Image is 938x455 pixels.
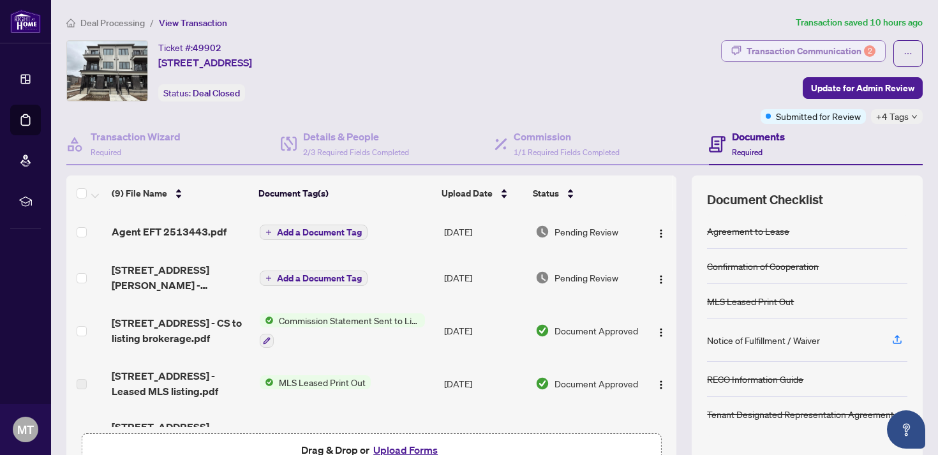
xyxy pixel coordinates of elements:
[651,221,671,242] button: Logo
[651,373,671,394] button: Logo
[732,147,763,157] span: Required
[112,186,167,200] span: (9) File Name
[535,324,549,338] img: Document Status
[303,129,409,144] h4: Details & People
[533,186,559,200] span: Status
[439,252,530,303] td: [DATE]
[747,41,875,61] div: Transaction Communication
[732,129,785,144] h4: Documents
[887,410,925,449] button: Open asap
[555,324,638,338] span: Document Approved
[112,224,227,239] span: Agent EFT 2513443.pdf
[535,225,549,239] img: Document Status
[193,87,240,99] span: Deal Closed
[656,327,666,338] img: Logo
[260,375,371,389] button: Status IconMLS Leased Print Out
[158,84,245,101] div: Status:
[80,17,145,29] span: Deal Processing
[277,274,362,283] span: Add a Document Tag
[303,147,409,157] span: 2/3 Required Fields Completed
[439,303,530,358] td: [DATE]
[707,372,803,386] div: RECO Information Guide
[112,262,249,293] span: [STREET_ADDRESS][PERSON_NAME] - Tradesheet - Agent to review.pdf
[17,421,34,438] span: MT
[265,229,272,235] span: plus
[555,271,618,285] span: Pending Review
[260,375,274,389] img: Status Icon
[158,40,221,55] div: Ticket #:
[535,271,549,285] img: Document Status
[150,15,154,30] li: /
[707,191,823,209] span: Document Checklist
[260,225,368,240] button: Add a Document Tag
[864,45,875,57] div: 2
[721,40,886,62] button: Transaction Communication2
[260,313,425,348] button: Status IconCommission Statement Sent to Listing Brokerage
[656,228,666,239] img: Logo
[436,175,527,211] th: Upload Date
[911,114,918,120] span: down
[439,211,530,252] td: [DATE]
[112,368,249,399] span: [STREET_ADDRESS] - Leased MLS listing.pdf
[656,274,666,285] img: Logo
[803,77,923,99] button: Update for Admin Review
[707,224,789,238] div: Agreement to Lease
[439,358,530,409] td: [DATE]
[274,375,371,389] span: MLS Leased Print Out
[876,109,909,124] span: +4 Tags
[159,17,227,29] span: View Transaction
[514,147,620,157] span: 1/1 Required Fields Completed
[555,225,618,239] span: Pending Review
[260,271,368,286] button: Add a Document Tag
[707,407,894,421] div: Tenant Designated Representation Agreement
[253,175,437,211] th: Document Tag(s)
[10,10,41,33] img: logo
[707,333,820,347] div: Notice of Fulfillment / Waiver
[811,78,914,98] span: Update for Admin Review
[656,380,666,390] img: Logo
[904,49,912,58] span: ellipsis
[796,15,923,30] article: Transaction saved 10 hours ago
[442,186,493,200] span: Upload Date
[193,42,221,54] span: 49902
[528,175,641,211] th: Status
[651,267,671,288] button: Logo
[707,259,819,273] div: Confirmation of Cooperation
[277,228,362,237] span: Add a Document Tag
[776,109,861,123] span: Submitted for Review
[91,129,181,144] h4: Transaction Wizard
[158,55,252,70] span: [STREET_ADDRESS]
[274,313,425,327] span: Commission Statement Sent to Listing Brokerage
[651,320,671,341] button: Logo
[535,377,549,391] img: Document Status
[707,294,794,308] div: MLS Leased Print Out
[260,313,274,327] img: Status Icon
[112,419,249,450] span: [STREET_ADDRESS][PERSON_NAME] - Tradesheet - Agent to review.pdf
[514,129,620,144] h4: Commission
[91,147,121,157] span: Required
[67,41,147,101] img: IMG-N12313734_1.jpg
[112,315,249,346] span: [STREET_ADDRESS] - CS to listing brokerage.pdf
[107,175,253,211] th: (9) File Name
[265,275,272,281] span: plus
[555,377,638,391] span: Document Approved
[66,19,75,27] span: home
